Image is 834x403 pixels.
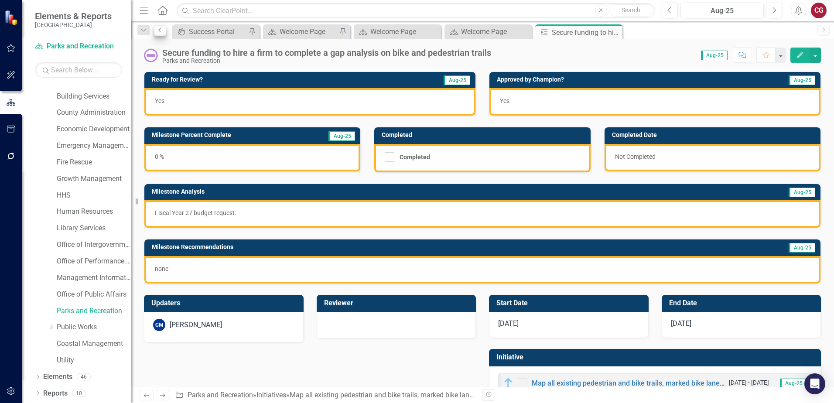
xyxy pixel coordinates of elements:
button: Search [609,4,653,17]
h3: Completed [382,132,586,138]
div: Success Portal [189,26,246,37]
span: Yes [155,97,164,104]
small: [GEOGRAPHIC_DATA] [35,21,112,28]
h3: End Date [669,299,817,307]
p: none [155,264,810,273]
div: Parks and Recreation [162,58,491,64]
a: Parks and Recreation [35,41,122,51]
a: Management Information Systems [57,273,131,283]
h3: Ready for Review? [152,76,359,83]
a: Human Resources [57,207,131,217]
div: Welcome Page [461,26,530,37]
h3: Updaters [151,299,299,307]
a: Library Services [57,223,131,233]
a: Office of Public Affairs [57,290,131,300]
a: Success Portal [174,26,246,37]
a: Welcome Page [265,26,337,37]
h3: Completed Date [612,132,816,138]
a: Coastal Management [57,339,131,349]
h3: Milestone Analysis [152,188,589,195]
a: Building Services [57,92,131,102]
input: Search ClearPoint... [177,3,655,18]
button: Aug-25 [680,3,764,18]
span: [DATE] [498,319,519,328]
a: Initiatives [256,391,286,399]
span: Aug-25 [789,188,815,197]
h3: Milestone Recommendations [152,244,649,250]
a: Growth Management [57,174,131,184]
span: Search [622,7,640,14]
span: Aug-25 [789,243,815,253]
span: Aug-25 [701,51,728,60]
a: Economic Development [57,124,131,134]
h3: Initiative [496,353,817,361]
p: Fiscal Year 27 budget request. [155,208,810,217]
small: [DATE] - [DATE] [729,379,769,387]
a: Office of Intergovernmental Affairs [57,240,131,250]
h3: Start Date [496,299,644,307]
div: Welcome Page [370,26,439,37]
span: [DATE] [671,319,691,328]
div: Open Intercom Messenger [804,373,825,394]
div: CM [153,319,165,331]
a: Fire Rescue [57,157,131,167]
div: 10 [72,389,86,397]
a: County Administration [57,108,131,118]
img: In Progress [503,378,513,388]
span: Elements & Reports [35,11,112,21]
h3: Approved by Champion? [497,76,723,83]
span: Aug-25 [444,75,470,85]
a: Welcome Page [447,26,530,37]
h3: Milestone Percent Complete [152,132,304,138]
div: » » » [175,390,476,400]
a: Parks and Recreation [57,306,131,316]
div: Not Completed [605,144,820,171]
div: 46 [77,373,91,381]
span: Aug-25 [328,131,355,141]
input: Search Below... [35,62,122,78]
a: Welcome Page [356,26,439,37]
a: Office of Performance & Transparency [57,256,131,266]
a: Elements [43,372,72,382]
a: Utility [57,355,131,365]
button: CG [811,3,827,18]
div: 0 % [144,144,360,171]
a: Reports [43,389,68,399]
div: Secure funding to hire a firm to complete a gap analysis on bike and pedestrian trails [162,48,491,58]
h3: Reviewer [324,299,472,307]
a: Parks and Recreation [188,391,253,399]
img: ClearPoint Strategy [4,10,20,25]
a: Public Works [57,322,131,332]
img: Not Started [144,48,158,62]
span: Aug-25 [780,379,807,388]
div: [PERSON_NAME] [170,320,222,330]
a: HHS [57,191,131,201]
div: Aug-25 [684,6,761,16]
div: Secure funding to hire a firm to complete a gap analysis on bike and pedestrian trails [552,27,620,38]
a: Emergency Management [57,141,131,151]
span: Aug-25 [789,75,815,85]
a: Map all existing pedestrian and bike trails, marked bike lanes, shared paths, and sidewalks in th... [290,391,630,399]
div: Welcome Page [280,26,337,37]
span: Yes [500,97,509,104]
